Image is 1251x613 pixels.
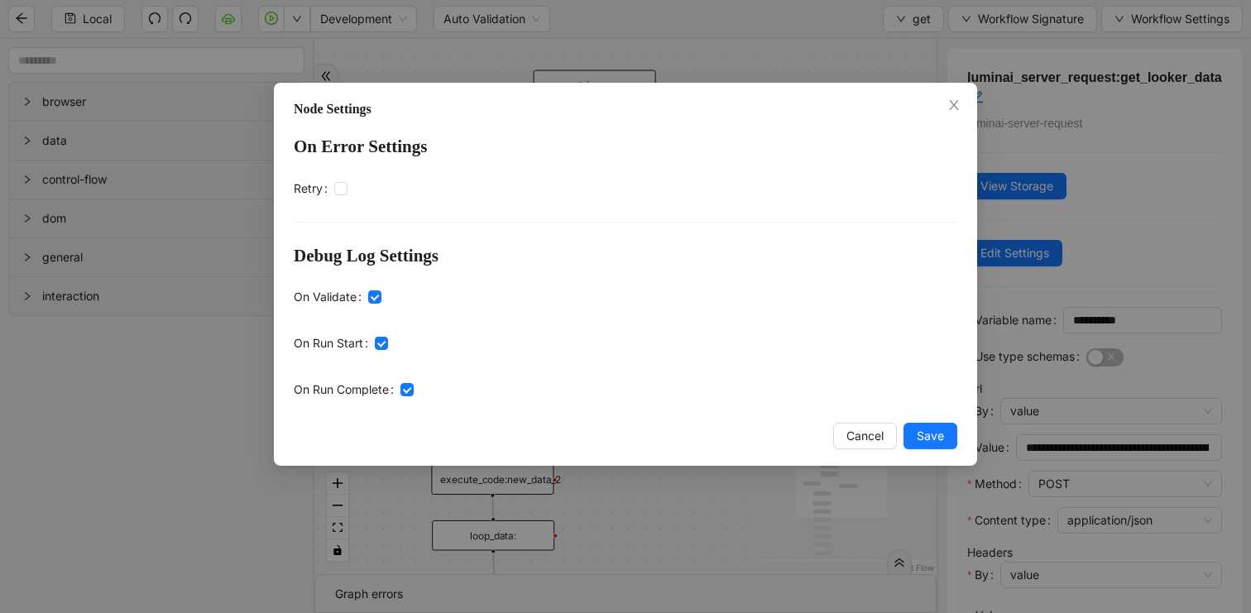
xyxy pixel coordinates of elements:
div: Node Settings [294,99,957,119]
span: On Run Start [294,334,363,352]
button: Cancel [833,423,897,449]
span: Save [917,427,944,445]
span: Retry [294,180,323,198]
button: Save [903,423,957,449]
button: Close [945,97,963,115]
span: On Validate [294,288,357,306]
span: On Run Complete [294,381,389,399]
span: Cancel [846,427,884,445]
span: close [947,98,961,112]
h2: On Error Settings [294,133,957,160]
h2: Debug Log Settings [294,242,957,270]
